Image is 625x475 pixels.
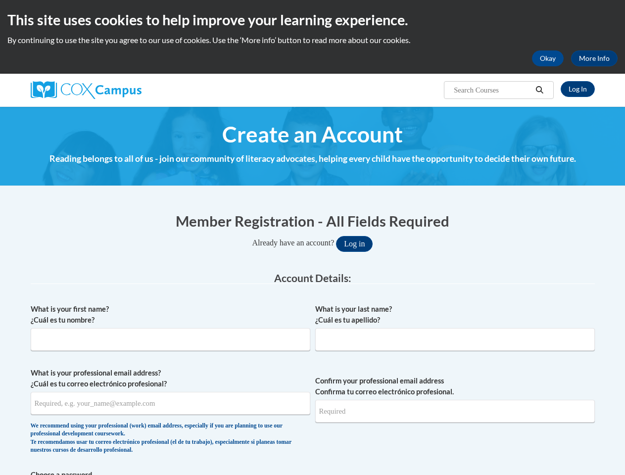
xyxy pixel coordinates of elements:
[315,400,595,423] input: Required
[453,84,532,96] input: Search Courses
[31,422,310,455] div: We recommend using your professional (work) email address, especially if you are planning to use ...
[274,272,351,284] span: Account Details:
[31,368,310,389] label: What is your professional email address? ¿Cuál es tu correo electrónico profesional?
[31,392,310,415] input: Metadata input
[7,10,618,30] h2: This site uses cookies to help improve your learning experience.
[561,81,595,97] a: Log In
[31,328,310,351] input: Metadata input
[252,238,335,247] span: Already have an account?
[31,211,595,231] h1: Member Registration - All Fields Required
[532,84,547,96] button: Search
[31,81,142,99] img: Cox Campus
[31,152,595,165] h4: Reading belongs to all of us - join our community of literacy advocates, helping every child have...
[222,121,403,147] span: Create an Account
[31,304,310,326] label: What is your first name? ¿Cuál es tu nombre?
[7,35,618,46] p: By continuing to use the site you agree to our use of cookies. Use the ‘More info’ button to read...
[532,50,564,66] button: Okay
[336,236,373,252] button: Log in
[315,304,595,326] label: What is your last name? ¿Cuál es tu apellido?
[571,50,618,66] a: More Info
[315,376,595,397] label: Confirm your professional email address Confirma tu correo electrónico profesional.
[315,328,595,351] input: Metadata input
